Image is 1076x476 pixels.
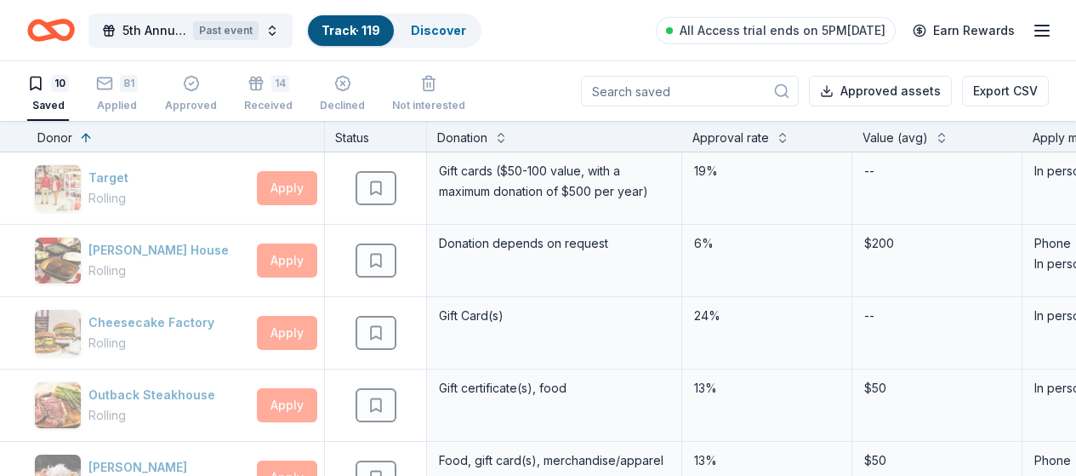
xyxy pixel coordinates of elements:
div: 6% [692,232,841,255]
div: Donation depends on request [437,232,671,255]
div: Declined [320,99,365,112]
div: $200 [863,232,1011,255]
div: $50 [863,449,1011,473]
button: 81Applied [96,68,138,121]
div: Value (avg) [863,128,928,148]
button: Approved [165,68,217,121]
div: $50 [863,376,1011,400]
button: Declined [320,68,365,121]
div: 14 [271,75,289,92]
div: Approval rate [692,128,769,148]
div: 13% [692,376,841,400]
span: 5th Annual Fundraiser Gala [122,20,186,41]
a: Earn Rewards [902,15,1025,46]
div: 13% [692,449,841,473]
div: Not interested [392,99,465,112]
button: Approved assets [809,76,952,106]
button: 14Received [244,68,293,121]
div: Gift cards ($50-100 value, with a maximum donation of $500 per year) [437,159,671,204]
div: Past event [193,21,259,40]
div: Received [244,99,293,112]
div: Applied [96,99,138,112]
input: Search saved [581,76,799,106]
button: Export CSV [962,76,1049,106]
div: 24% [692,304,841,328]
div: Gift Card(s) [437,304,671,328]
span: All Access trial ends on 5PM[DATE] [680,20,885,41]
div: Approved [165,99,217,112]
div: Status [325,121,427,152]
div: Saved [27,99,69,112]
div: Gift certificate(s), food [437,376,671,400]
a: Discover [411,23,466,37]
div: Donation [437,128,487,148]
button: Track· 119Discover [306,14,481,48]
div: 19% [692,159,841,183]
div: -- [863,304,876,328]
button: Not interested [392,68,465,121]
button: 5th Annual Fundraiser GalaPast event [88,14,293,48]
div: Donor [37,128,72,148]
div: 81 [120,75,138,92]
button: 10Saved [27,68,69,121]
a: Track· 119 [322,23,380,37]
div: 10 [51,75,69,92]
div: -- [863,159,876,183]
a: Home [27,10,75,50]
a: All Access trial ends on 5PM[DATE] [656,17,896,44]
